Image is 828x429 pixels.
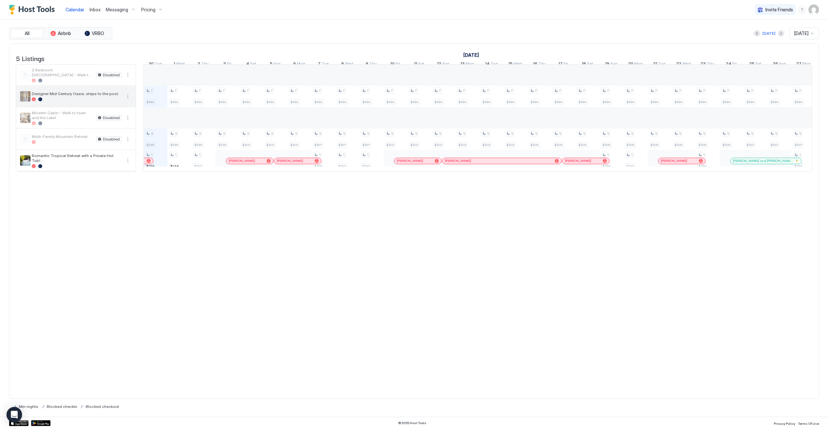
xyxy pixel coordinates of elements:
a: Privacy Policy [774,420,795,426]
span: Designer Mid Century Oasis; steps to the pool. [32,91,121,96]
span: 3 [415,131,417,136]
a: Google Play Store [31,420,51,426]
span: 7 [367,89,369,93]
span: Fri [564,61,568,68]
span: $307 [747,143,754,147]
div: tab-group [9,27,112,40]
span: $159 [603,164,610,168]
span: 5 [270,61,273,68]
span: 7 [319,89,321,93]
span: $159 [194,164,202,168]
a: October 23, 2025 [699,60,716,69]
span: 1 [703,153,705,157]
span: Pricing [141,7,155,13]
span: © 2025 Host Tools [398,421,426,425]
span: 7 [175,89,177,93]
span: 7 [583,89,585,93]
span: 10 [390,61,395,68]
span: VRBO [92,31,104,36]
span: 3 [223,61,226,68]
span: $149 [170,164,179,168]
span: Sun [274,61,281,68]
span: $360 [242,100,250,104]
span: $299 [146,143,154,147]
span: 18 [582,61,586,68]
span: 3 [511,131,513,136]
span: Thu [369,61,377,68]
span: 1 [151,153,152,157]
div: listing image [20,155,30,166]
span: 2 [198,61,200,68]
span: Fri [396,61,400,68]
span: 3 [727,131,729,136]
button: Airbnb [44,29,77,38]
span: $360 [146,100,154,104]
span: $360 [386,100,394,104]
a: October 18, 2025 [580,60,595,69]
span: $360 [338,100,346,104]
span: 3 [583,131,585,136]
span: 19 [605,61,609,68]
a: October 6, 2025 [292,60,307,69]
span: 7 [775,89,777,93]
a: Inbox [90,6,101,13]
span: $360 [410,100,418,104]
button: All [11,29,43,38]
span: 3 [199,131,201,136]
span: $307 [795,143,802,147]
a: October 10, 2025 [389,60,402,69]
div: listing image [20,113,30,123]
span: $360 [458,100,466,104]
span: Fri [227,61,231,68]
span: $360 [627,100,634,104]
span: Terms Of Use [798,422,819,425]
button: VRBO [78,29,111,38]
span: $300 [242,143,250,147]
span: 1 [367,153,369,157]
div: menu [124,71,132,79]
a: October 15, 2025 [507,60,524,69]
span: Blocked checkout [86,404,119,409]
a: October 14, 2025 [483,60,499,69]
span: Min nights [19,404,38,409]
span: 3 [679,131,681,136]
span: 7 [535,89,537,93]
button: More options [124,71,132,79]
span: 7 [463,89,465,93]
span: $360 [506,100,514,104]
button: More options [124,92,132,100]
span: Sun [442,61,449,68]
span: [PERSON_NAME] [229,159,255,163]
span: [PERSON_NAME] [661,159,687,163]
span: $305 [603,143,610,147]
span: $306 [675,143,682,147]
span: 3 [775,131,777,136]
a: Host Tools Logo [9,5,58,15]
div: menu [124,92,132,100]
span: Sat [755,61,761,68]
span: Thu [538,61,546,68]
span: 3 [271,131,273,136]
span: Wed [682,61,691,68]
span: 3 [439,131,441,136]
span: 7 [703,89,705,93]
span: 3 [607,131,609,136]
span: 7 [391,89,393,93]
span: 3 [487,131,489,136]
a: October 27, 2025 [795,60,812,69]
span: 6 [293,61,296,68]
div: App Store [9,420,29,426]
button: More options [124,114,132,122]
span: $360 [675,100,682,104]
span: $302 [410,143,418,147]
span: 3 [559,131,561,136]
span: $300 [290,143,298,147]
a: October 4, 2025 [245,60,258,69]
span: $305 [651,143,658,147]
a: October 21, 2025 [651,60,667,69]
span: 3 [631,131,633,136]
span: 22 [676,61,681,68]
div: [DATE] [762,31,775,36]
span: $304 [530,143,538,147]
